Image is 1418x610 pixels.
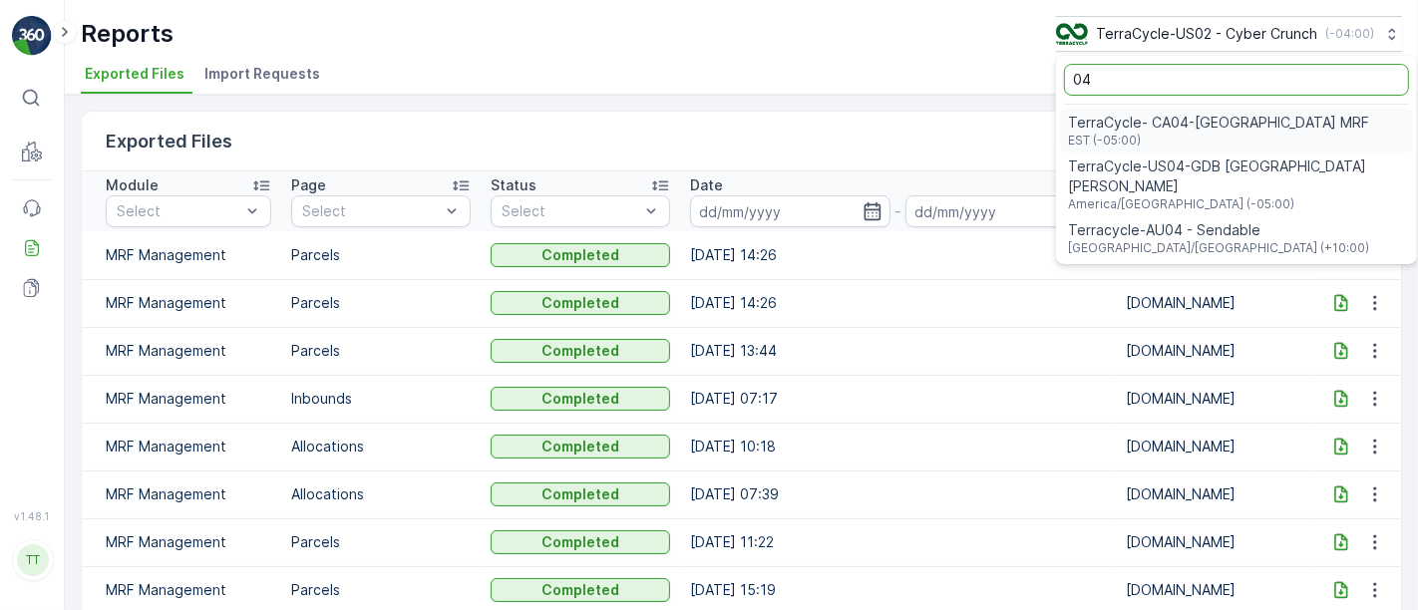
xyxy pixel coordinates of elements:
[1056,16,1402,52] button: TerraCycle-US02 - Cyber Crunch(-04:00)
[541,341,619,361] p: Completed
[1116,423,1315,470] td: [DOMAIN_NAME]
[106,175,159,195] p: Module
[1068,220,1369,240] span: Terracycle-AU04 - Sendable
[12,526,52,594] button: TT
[680,470,1116,518] td: [DATE] 07:39
[82,470,281,518] td: MRF Management
[541,293,619,313] p: Completed
[680,327,1116,375] td: [DATE] 13:44
[12,16,52,56] img: logo
[1068,240,1369,256] span: [GEOGRAPHIC_DATA]/[GEOGRAPHIC_DATA] (+10:00)
[541,580,619,600] p: Completed
[281,279,481,327] td: Parcels
[491,175,536,195] p: Status
[82,279,281,327] td: MRF Management
[12,510,52,522] span: v 1.48.1
[204,64,320,84] span: Import Requests
[1116,518,1315,566] td: [DOMAIN_NAME]
[291,175,326,195] p: Page
[281,470,481,518] td: Allocations
[894,199,901,223] p: -
[1116,470,1315,518] td: [DOMAIN_NAME]
[491,243,670,267] button: Completed
[690,195,890,227] input: dd/mm/yyyy
[106,128,232,155] p: Exported Files
[491,387,670,411] button: Completed
[85,64,184,84] span: Exported Files
[17,544,49,576] div: TT
[690,175,723,195] p: Date
[491,482,670,506] button: Completed
[680,518,1116,566] td: [DATE] 11:22
[1116,375,1315,423] td: [DOMAIN_NAME]
[302,201,440,221] p: Select
[117,201,240,221] p: Select
[491,530,670,554] button: Completed
[82,231,281,279] td: MRF Management
[491,578,670,602] button: Completed
[502,201,639,221] p: Select
[491,339,670,363] button: Completed
[1068,156,1405,196] span: TerraCycle-US04-GDB [GEOGRAPHIC_DATA][PERSON_NAME]
[82,518,281,566] td: MRF Management
[541,484,619,504] p: Completed
[680,375,1116,423] td: [DATE] 07:17
[680,279,1116,327] td: [DATE] 14:26
[82,375,281,423] td: MRF Management
[1064,64,1409,96] input: Search...
[1096,24,1317,44] p: TerraCycle-US02 - Cyber Crunch
[905,195,1106,227] input: dd/mm/yyyy
[1056,56,1417,264] ul: Menu
[491,291,670,315] button: Completed
[1325,26,1374,42] p: ( -04:00 )
[1056,23,1088,45] img: TC_VWL6UX0.png
[281,375,481,423] td: Inbounds
[1068,196,1405,212] span: America/[GEOGRAPHIC_DATA] (-05:00)
[1116,279,1315,327] td: [DOMAIN_NAME]
[281,327,481,375] td: Parcels
[680,231,1116,279] td: [DATE] 14:26
[491,435,670,458] button: Completed
[541,532,619,552] p: Completed
[281,423,481,470] td: Allocations
[680,423,1116,470] td: [DATE] 10:18
[82,423,281,470] td: MRF Management
[281,518,481,566] td: Parcels
[541,437,619,457] p: Completed
[1068,133,1369,149] span: EST (-05:00)
[1116,327,1315,375] td: [DOMAIN_NAME]
[81,18,174,50] p: Reports
[541,245,619,265] p: Completed
[1068,113,1369,133] span: TerraCycle- CA04-[GEOGRAPHIC_DATA] MRF
[541,389,619,409] p: Completed
[281,231,481,279] td: Parcels
[82,327,281,375] td: MRF Management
